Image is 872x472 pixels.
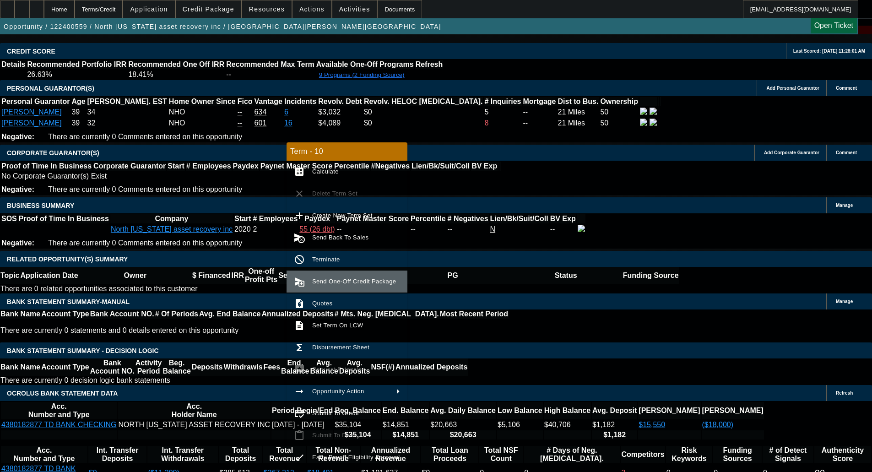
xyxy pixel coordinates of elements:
b: Vantage [255,98,282,105]
span: 2 [253,225,257,233]
th: Proof of Time In Business [1,162,92,171]
td: 32 [87,118,168,128]
b: # Inquiries [484,98,521,105]
span: Terminate [312,256,340,263]
th: Low Balance [497,402,543,419]
b: Incidents [284,98,316,105]
th: Competitors [621,446,665,463]
b: Revolv. HELOC [MEDICAL_DATA]. [364,98,483,105]
th: Bank Account NO. [90,309,155,319]
th: Avg. End Balance [199,309,261,319]
span: Quotes [312,300,332,307]
th: # Of Periods [155,309,199,319]
span: BANK STATEMENT SUMMARY-MANUAL [7,298,130,305]
b: Lien/Bk/Suit/Coll [490,215,548,222]
span: Calculate [312,168,339,175]
td: 39 [71,107,86,117]
th: Funding Source [623,267,679,284]
span: Comment [836,86,857,91]
b: Negative: [1,133,34,141]
b: [PERSON_NAME]. EST [87,98,167,105]
mat-icon: not_interested [294,254,305,265]
div: -- [448,225,488,233]
img: facebook-icon.png [640,108,647,115]
td: [DATE] - [DATE] [271,420,333,429]
th: Risk Keywords [666,446,713,463]
span: Opportunity Action [312,388,364,395]
span: PERSONAL GUARANTOR(S) [7,85,94,92]
button: Activities [332,0,377,18]
span: Disbursement Sheet [312,344,369,351]
td: 26.63% [27,70,127,79]
td: $20,663 [430,420,496,429]
b: Revolv. Debt [318,98,362,105]
td: -- [523,107,557,117]
mat-icon: send_and_archive [294,276,305,287]
th: Avg. Daily Balance [430,402,496,419]
span: RELATED OPPORTUNITY(S) SUMMARY [7,255,128,263]
td: $40,706 [544,420,591,429]
mat-icon: cancel_schedule_send [294,232,305,243]
b: Negative: [1,185,34,193]
th: One-off Profit Pts [244,267,278,284]
b: Paydex [233,162,259,170]
th: $ Financed [192,267,231,284]
span: Add Corporate Guarantor [764,150,819,155]
th: Recommended One Off IRR [128,60,225,69]
b: BV Exp [550,215,576,222]
span: Resources [249,5,285,13]
th: Funding Sources [713,446,762,463]
b: Company [155,215,189,222]
td: NORTH [US_STATE] ASSET RECOVERY INC [118,420,271,429]
th: Application Date [20,267,78,284]
span: Activities [339,5,370,13]
th: Total Deposits [219,446,262,463]
th: Total Revenue [263,446,306,463]
td: 21 Miles [558,107,599,117]
mat-icon: request_quote [294,298,305,309]
mat-icon: check [294,452,305,463]
div: -- [411,225,445,233]
button: 9 Programs (2 Funding Source) [316,71,407,79]
td: 18.41% [128,70,225,79]
span: There are currently 0 Comments entered on this opportunity [48,239,242,247]
button: Credit Package [176,0,241,18]
th: # of Detect Signals [763,446,813,463]
span: Manage [836,299,853,304]
span: There are currently 0 Comments entered on this opportunity [48,133,242,141]
mat-icon: arrow_right_alt [294,386,305,397]
a: North [US_STATE] asset recovery inc [111,225,233,233]
th: SOS [1,214,17,223]
img: linkedin-icon.png [650,108,657,115]
mat-icon: credit_score [294,408,305,419]
td: No Corporate Guarantor(s) Exist [1,172,501,181]
th: Acc. Number and Type [1,446,87,463]
mat-icon: functions [294,342,305,353]
td: 50 [600,118,639,128]
span: Set Term On LCW [312,322,363,329]
a: Open Ticket [811,18,857,33]
span: There are currently 0 Comments entered on this opportunity [48,185,242,193]
span: Early Payoff Eligibility Approval [312,454,400,461]
td: NHO [168,107,236,117]
th: Status [509,267,623,284]
mat-icon: calculate [294,166,305,177]
th: [PERSON_NAME] [702,402,764,419]
b: Age [71,98,85,105]
p: There are currently 0 statements and 0 details entered on this opportunity [0,326,508,335]
th: Acc. Number and Type [1,402,117,419]
th: Int. Transfer Deposits [88,446,146,463]
th: PG [396,267,509,284]
b: Lien/Bk/Suit/Coll [412,162,470,170]
span: Last Scored: [DATE] 11:28:01 AM [793,49,865,54]
a: N [490,225,496,233]
th: Security Deposit [278,267,336,284]
td: -- [523,118,557,128]
b: Home Owner Since [169,98,236,105]
b: # Employees [253,215,298,222]
span: Bank Statement Summary - Decision Logic [7,347,159,354]
b: Corporate Guarantor [93,162,166,170]
th: Total Loan Proceeds [421,446,478,463]
b: Start [234,215,251,222]
th: Most Recent Period [439,309,509,319]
